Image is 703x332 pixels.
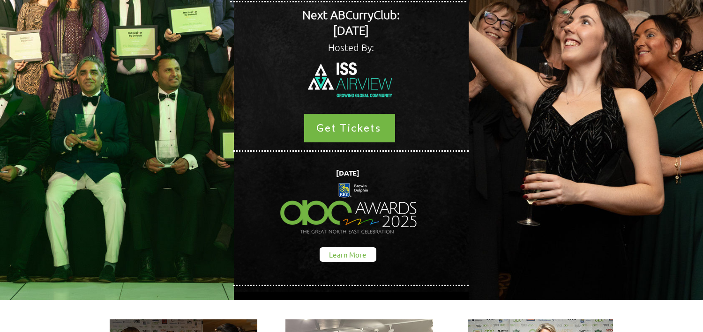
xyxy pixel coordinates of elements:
[297,51,405,111] img: ISS Airview Logo White.png
[320,247,376,262] a: Learn More
[328,42,374,53] span: Hosted By:
[336,168,359,177] span: [DATE]
[272,166,426,252] img: Northern Insights Double Pager Apr 2025.png
[316,122,381,134] span: Get Tickets
[302,7,400,37] span: Next ABCurryClub: [DATE]
[329,250,366,259] span: Learn More
[304,114,395,142] a: Get Tickets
